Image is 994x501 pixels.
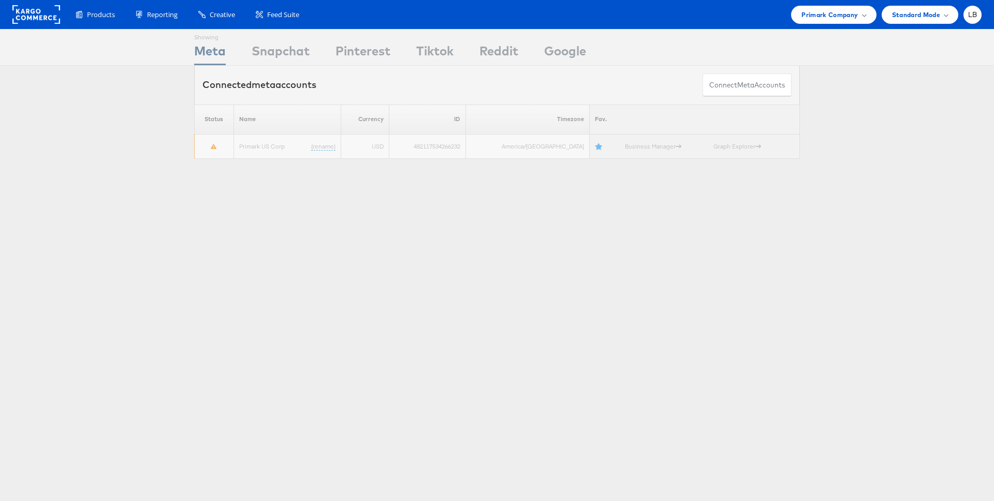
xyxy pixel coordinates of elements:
span: Standard Mode [892,9,940,20]
span: Primark Company [801,9,858,20]
a: Primark US Corp [239,142,285,150]
a: Graph Explorer [713,142,761,150]
div: Reddit [479,42,518,65]
span: LB [968,11,977,18]
span: meta [737,80,754,90]
th: Status [195,105,234,134]
td: USD [341,134,389,159]
div: Snapchat [252,42,310,65]
div: Tiktok [416,42,454,65]
div: Showing [194,30,226,42]
span: Feed Suite [267,10,299,20]
span: Products [87,10,115,20]
div: Meta [194,42,226,65]
button: ConnectmetaAccounts [703,73,792,97]
div: Pinterest [335,42,390,65]
td: America/[GEOGRAPHIC_DATA] [465,134,589,159]
th: Currency [341,105,389,134]
td: 482117534266232 [389,134,466,159]
a: (rename) [311,142,335,151]
a: Business Manager [625,142,681,150]
th: Name [233,105,341,134]
span: meta [252,79,275,91]
div: Google [544,42,586,65]
th: ID [389,105,466,134]
th: Timezone [465,105,589,134]
span: Creative [210,10,235,20]
span: Reporting [147,10,178,20]
div: Connected accounts [202,78,316,92]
